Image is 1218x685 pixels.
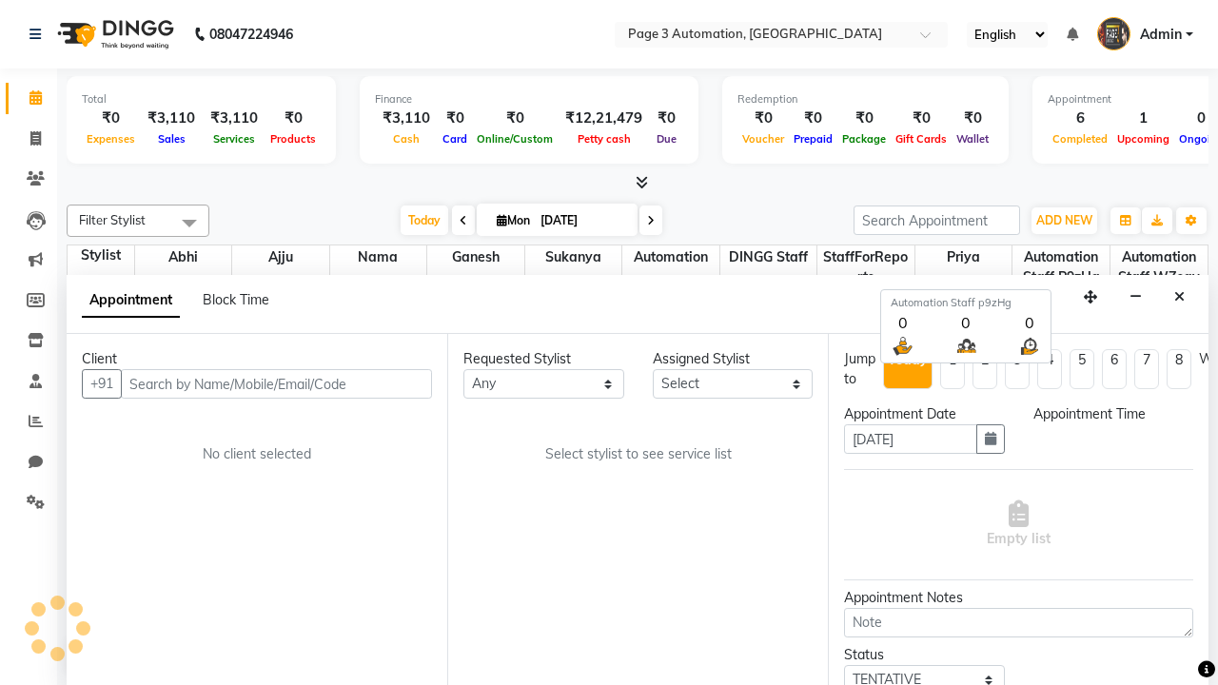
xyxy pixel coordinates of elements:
[891,295,1041,311] div: Automation Staff p9zHg
[558,108,650,129] div: ₹12,21,479
[208,132,260,146] span: Services
[82,284,180,318] span: Appointment
[954,311,978,334] div: 0
[844,404,1005,424] div: Appointment Date
[972,349,997,389] li: 2
[1112,108,1174,129] div: 1
[844,645,1005,665] div: Status
[1070,349,1094,389] li: 5
[388,132,424,146] span: Cash
[49,8,179,61] img: logo
[265,108,321,129] div: ₹0
[891,108,952,129] div: ₹0
[82,369,122,399] button: +91
[837,132,891,146] span: Package
[1167,349,1191,389] li: 8
[82,91,321,108] div: Total
[1005,349,1030,389] li: 3
[737,132,789,146] span: Voucher
[140,108,203,129] div: ₹3,110
[1017,311,1041,334] div: 0
[1017,334,1041,358] img: wait_time.png
[737,91,993,108] div: Redemption
[472,108,558,129] div: ₹0
[1037,349,1062,389] li: 4
[844,424,977,454] input: yyyy-mm-dd
[1012,245,1110,289] span: Automation Staff p9zHg
[438,132,472,146] span: Card
[525,245,622,269] span: Sukanya
[954,334,978,358] img: queue.png
[535,206,630,235] input: 2025-09-01
[891,334,914,358] img: serve.png
[492,213,535,227] span: Mon
[1048,132,1112,146] span: Completed
[1036,213,1092,227] span: ADD NEW
[1048,108,1112,129] div: 6
[438,108,472,129] div: ₹0
[463,349,624,369] div: Requested Stylist
[1031,207,1097,234] button: ADD NEW
[68,245,134,265] div: Stylist
[427,245,524,269] span: Ganesh
[1166,283,1193,312] button: Close
[1134,349,1159,389] li: 7
[891,132,952,146] span: Gift Cards
[1112,132,1174,146] span: Upcoming
[952,108,993,129] div: ₹0
[650,108,683,129] div: ₹0
[844,588,1193,608] div: Appointment Notes
[789,108,837,129] div: ₹0
[545,444,732,464] span: Select stylist to see service list
[375,91,683,108] div: Finance
[652,132,681,146] span: Due
[891,311,914,334] div: 0
[573,132,636,146] span: Petty cash
[1033,404,1194,424] div: Appointment Time
[121,369,432,399] input: Search by Name/Mobile/Email/Code
[987,500,1051,549] span: Empty list
[837,108,891,129] div: ₹0
[203,108,265,129] div: ₹3,110
[472,132,558,146] span: Online/Custom
[375,108,438,129] div: ₹3,110
[209,8,293,61] b: 08047224946
[1102,349,1127,389] li: 6
[940,349,965,389] li: 1
[153,132,190,146] span: Sales
[401,205,448,235] span: Today
[817,245,914,289] span: StaffForReports
[128,444,386,464] div: No client selected
[265,132,321,146] span: Products
[844,349,875,389] div: Jump to
[1097,17,1130,50] img: Admin
[203,291,269,308] span: Block Time
[79,212,146,227] span: Filter Stylist
[1140,25,1182,45] span: Admin
[854,205,1020,235] input: Search Appointment
[135,245,232,269] span: Abhi
[330,245,427,269] span: Nama
[952,132,993,146] span: Wallet
[653,349,814,369] div: Assigned Stylist
[82,349,432,369] div: Client
[915,245,1012,269] span: Priya
[1110,245,1208,289] span: Automation Staff wZsay
[622,245,719,269] span: Automation
[82,108,140,129] div: ₹0
[737,108,789,129] div: ₹0
[789,132,837,146] span: Prepaid
[232,245,329,269] span: Ajju
[82,132,140,146] span: Expenses
[720,245,817,269] span: DINGG Staff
